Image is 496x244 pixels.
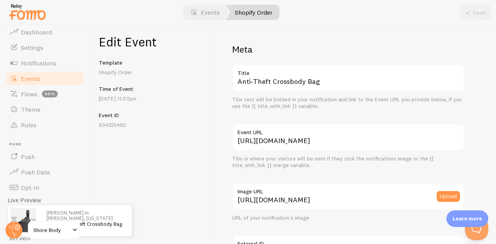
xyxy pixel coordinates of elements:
[232,155,465,169] div: This is where your visitors will be sent if they click the notifications image or the {{ title_wi...
[5,212,84,227] a: Inline
[9,142,84,147] span: Push
[5,55,84,71] a: Notifications
[99,85,204,92] h5: Time of Event
[446,210,488,227] div: Learn more
[453,215,482,222] p: Learn more
[21,28,52,36] span: Dashboard
[21,75,40,82] span: Events
[232,183,465,196] label: Image URL
[99,34,204,50] h1: Edit Event
[99,68,204,76] p: Shopify Order
[21,59,56,67] span: Notifications
[5,117,84,133] a: Rules
[21,216,36,224] span: Inline
[5,164,84,180] a: Push Data
[9,205,84,210] span: Inline
[21,106,40,113] span: Theme
[5,40,84,55] a: Settings
[28,221,80,239] a: Shore Body
[21,44,43,51] span: Settings
[232,124,465,137] label: Event URL
[8,2,47,22] img: fomo-relay-logo-orange.svg
[232,43,465,55] h2: Meta
[437,191,460,202] button: Upload
[5,86,84,102] a: Flows beta
[465,217,488,240] iframe: Help Scout Beacon - Open
[21,153,35,160] span: Push
[5,102,84,117] a: Theme
[33,225,70,235] span: Shore Body
[5,149,84,164] a: Push
[99,121,204,129] p: 834225492
[21,168,50,176] span: Push Data
[232,96,465,110] div: This text will be bolded in your notification and link to the Event URL you provide below, if you...
[5,24,84,40] a: Dashboard
[99,112,204,119] h5: Event ID
[5,180,84,195] a: Opt-In
[21,121,36,129] span: Rules
[232,65,465,78] label: Title
[21,184,39,191] span: Opt-In
[42,90,58,97] span: beta
[232,215,465,222] div: URL of your notification's image
[99,95,204,102] p: [DATE] 11:57pm
[99,59,204,66] h5: Template
[21,90,37,98] span: Flows
[5,71,84,86] a: Events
